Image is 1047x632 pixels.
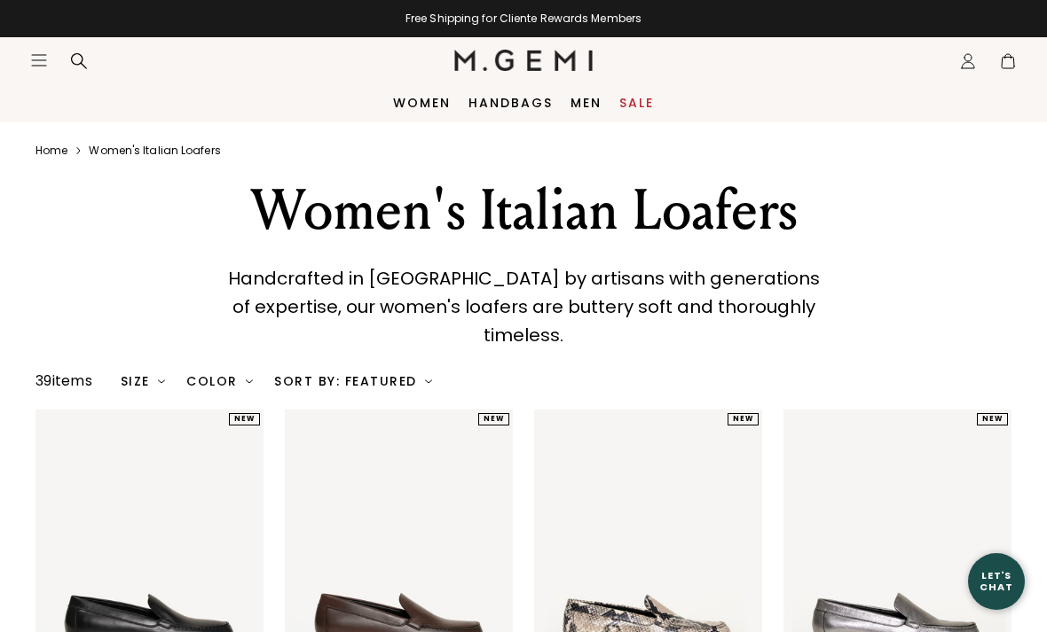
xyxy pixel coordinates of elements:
[224,264,823,349] p: Handcrafted in [GEOGRAPHIC_DATA] by artisans with generations of expertise, our women's loafers a...
[274,374,432,388] div: Sort By: Featured
[35,144,67,158] a: Home
[30,51,48,69] button: Open site menu
[425,378,432,385] img: chevron-down.svg
[194,179,853,243] div: Women's Italian Loafers
[968,570,1025,592] div: Let's Chat
[229,413,260,425] div: NEW
[186,374,253,388] div: Color
[393,96,451,110] a: Women
[121,374,166,388] div: Size
[977,413,1008,425] div: NEW
[158,378,165,385] img: chevron-down.svg
[468,96,553,110] a: Handbags
[454,50,594,71] img: M.Gemi
[571,96,602,110] a: Men
[89,144,220,158] a: Women's italian loafers
[728,413,759,425] div: NEW
[246,378,253,385] img: chevron-down.svg
[619,96,654,110] a: Sale
[35,371,92,392] div: 39 items
[478,413,509,425] div: NEW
